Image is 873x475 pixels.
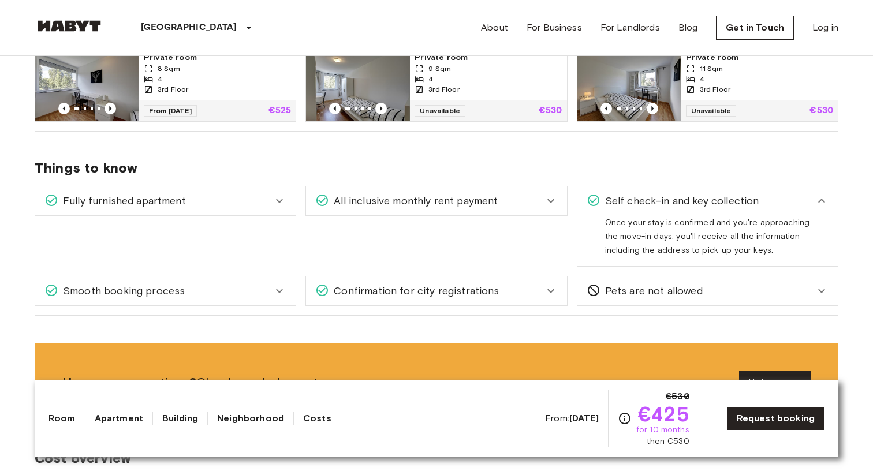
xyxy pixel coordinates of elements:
[329,193,498,208] span: All inclusive monthly rent payment
[618,412,632,425] svg: Check cost overview for full price breakdown. Please note that discounts apply to new joiners onl...
[375,103,387,114] button: Previous image
[647,436,689,447] span: then €530
[105,103,116,114] button: Previous image
[35,450,838,467] span: Cost overview
[481,21,508,35] a: About
[700,74,704,84] span: 4
[686,105,737,117] span: Unavailable
[48,412,76,425] a: Room
[35,20,104,32] img: Habyt
[303,412,331,425] a: Costs
[329,103,341,114] button: Previous image
[812,21,838,35] a: Log in
[62,375,196,390] b: Have more questions?
[809,106,833,115] p: €530
[306,52,410,121] img: Marketing picture of unit DE-09-019-04M
[605,218,810,264] span: Once your stay is confirmed and you're approaching the move-in days, you'll receive all the infor...
[539,106,562,115] p: €530
[35,52,139,121] img: Marketing picture of unit DE-09-019-02M
[62,374,730,391] span: Check our help center
[700,84,730,95] span: 3rd Floor
[144,105,197,117] span: From [DATE]
[600,21,660,35] a: For Landlords
[600,103,612,114] button: Previous image
[415,52,562,63] span: Private room
[428,84,459,95] span: 3rd Floor
[58,193,186,208] span: Fully furnished apartment
[35,186,296,215] div: Fully furnished apartment
[577,186,838,215] div: Self check-in and key collection
[600,193,759,208] span: Self check-in and key collection
[545,412,599,425] span: From:
[329,283,499,298] span: Confirmation for city registrations
[527,21,582,35] a: For Business
[217,412,284,425] a: Neighborhood
[158,84,188,95] span: 3rd Floor
[158,63,180,74] span: 8 Sqm
[306,186,566,215] div: All inclusive monthly rent payment
[35,51,296,122] a: Marketing picture of unit DE-09-019-02MPrevious imagePrevious imagePrivate room8 Sqm43rd FloorFro...
[58,103,70,114] button: Previous image
[647,103,658,114] button: Previous image
[95,412,143,425] a: Apartment
[638,403,689,424] span: €425
[58,283,185,298] span: Smooth booking process
[700,63,723,74] span: 11 Sqm
[577,276,838,305] div: Pets are not allowed
[686,52,833,63] span: Private room
[35,159,838,177] span: Things to know
[577,52,681,121] img: Marketing picture of unit DE-09-019-01M
[716,16,794,40] a: Get in Touch
[144,52,291,63] span: Private room
[35,276,296,305] div: Smooth booking process
[600,283,703,298] span: Pets are not allowed
[428,63,451,74] span: 9 Sqm
[415,105,465,117] span: Unavailable
[678,21,698,35] a: Blog
[727,406,824,431] a: Request booking
[428,74,433,84] span: 4
[739,371,811,394] a: Help center
[141,21,237,35] p: [GEOGRAPHIC_DATA]
[577,51,838,122] a: Marketing picture of unit DE-09-019-01MPrevious imagePrevious imagePrivate room11 Sqm43rd FloorUn...
[268,106,292,115] p: €525
[636,424,689,436] span: for 10 months
[162,412,198,425] a: Building
[158,74,162,84] span: 4
[306,276,566,305] div: Confirmation for city registrations
[305,51,567,122] a: Marketing picture of unit DE-09-019-04MPrevious imagePrevious imagePrivate room9 Sqm43rd FloorUna...
[666,390,689,403] span: €530
[569,413,599,424] b: [DATE]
